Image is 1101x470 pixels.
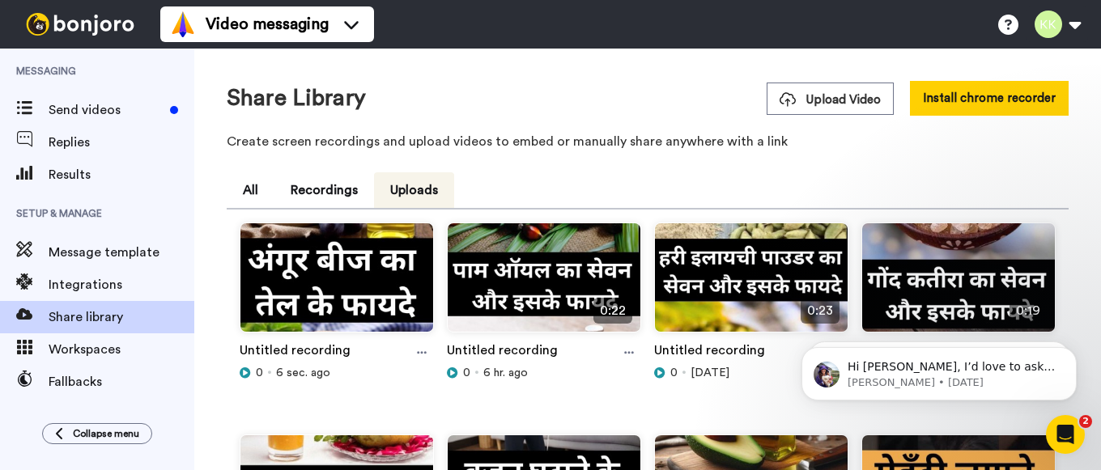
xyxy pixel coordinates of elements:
[1046,415,1085,454] iframe: Intercom live chat
[240,341,351,365] a: Untitled recording
[49,133,194,152] span: Replies
[42,423,152,444] button: Collapse menu
[206,13,329,36] span: Video messaging
[862,223,1055,345] img: a445a773-7b78-48a5-b180-cdf815c43306_thumbnail_source_1759728612.jpg
[49,340,194,359] span: Workspaces
[801,298,840,324] span: 0:23
[240,365,434,381] div: 6 sec. ago
[49,100,164,120] span: Send videos
[49,307,194,327] span: Share library
[73,427,139,440] span: Collapse menu
[240,223,433,345] img: 237a09d8-3d03-40cd-b5de-8ce5185ff833_thumbnail_source_1760265103.jpg
[654,341,765,365] a: Untitled recording
[910,81,1069,116] button: Install chrome recorder
[1010,298,1047,324] span: 0:19
[49,275,194,294] span: Integrations
[447,341,558,365] a: Untitled recording
[448,223,640,345] img: b83a4b8a-d3fd-4d5a-a795-2800521b2b1f_thumbnail_source_1760242140.jpg
[767,83,894,115] button: Upload Video
[593,298,632,324] span: 0:22
[49,372,194,392] span: Fallbacks
[49,243,194,262] span: Message template
[227,132,1069,151] p: Create screen recordings and upload videos to embed or manually share anywhere with a link
[49,165,194,184] span: Results
[670,365,678,381] span: 0
[655,223,848,345] img: 41254153-2fab-4c37-b1fc-13b787bbd348_thumbnail_source_1759817787.jpg
[19,13,141,36] img: bj-logo-header-white.svg
[374,172,454,208] button: Uploads
[780,91,881,108] span: Upload Video
[170,11,196,37] img: vm-color.svg
[654,365,848,381] div: [DATE]
[227,86,366,111] h1: Share Library
[447,365,641,381] div: 6 hr. ago
[256,365,263,381] span: 0
[463,365,470,381] span: 0
[777,313,1101,426] iframe: Intercom notifications message
[274,172,374,208] button: Recordings
[1079,415,1092,428] span: 2
[70,62,279,77] p: Message from Amy, sent 2w ago
[70,47,278,140] span: Hi [PERSON_NAME], I’d love to ask you a quick question: If [PERSON_NAME] could introduce a new fe...
[227,172,274,208] button: All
